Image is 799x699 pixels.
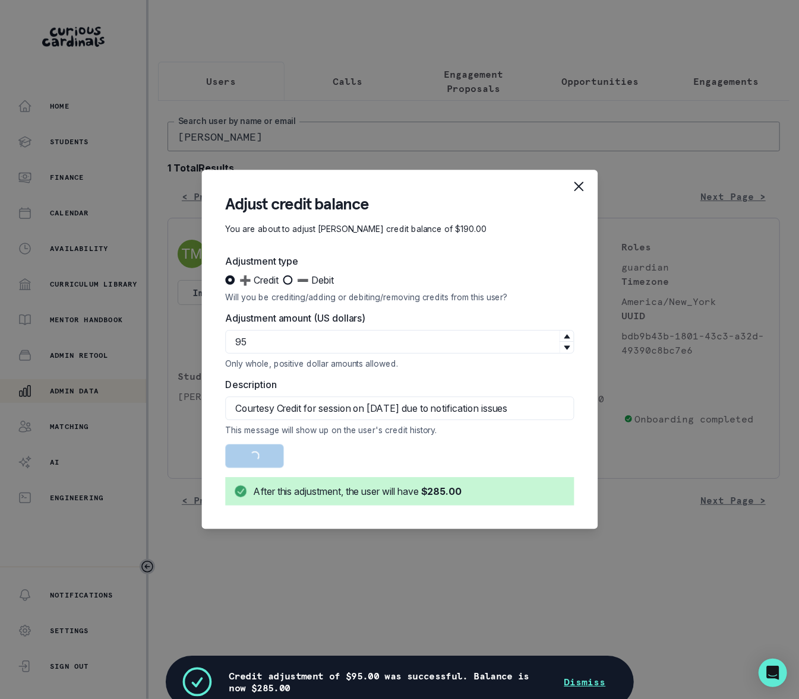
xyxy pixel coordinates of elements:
[421,485,461,497] b: $285.00
[297,273,334,287] span: ➖ Debit
[550,670,620,694] button: Dismiss
[759,659,787,687] div: Open Intercom Messenger
[567,174,590,198] button: Close
[225,292,574,302] div: Will you be crediting/adding or debiting/removing credits from this user?
[225,425,574,435] div: This message will show up on the user's credit history.
[239,273,278,287] span: ➕ Credit
[225,224,574,236] p: You are about to adjust [PERSON_NAME] credit balance of $190.00
[253,484,461,498] div: After this adjustment, the user will have
[225,378,567,392] label: Description
[225,254,567,268] label: Adjustment type
[229,670,550,694] p: Credit adjustment of $95.00 was successful. Balance is now $285.00
[225,358,574,368] div: Only whole, positive dollar amounts allowed.
[225,312,567,326] label: Adjustment amount (US dollars)
[225,193,574,214] header: Adjust credit balance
